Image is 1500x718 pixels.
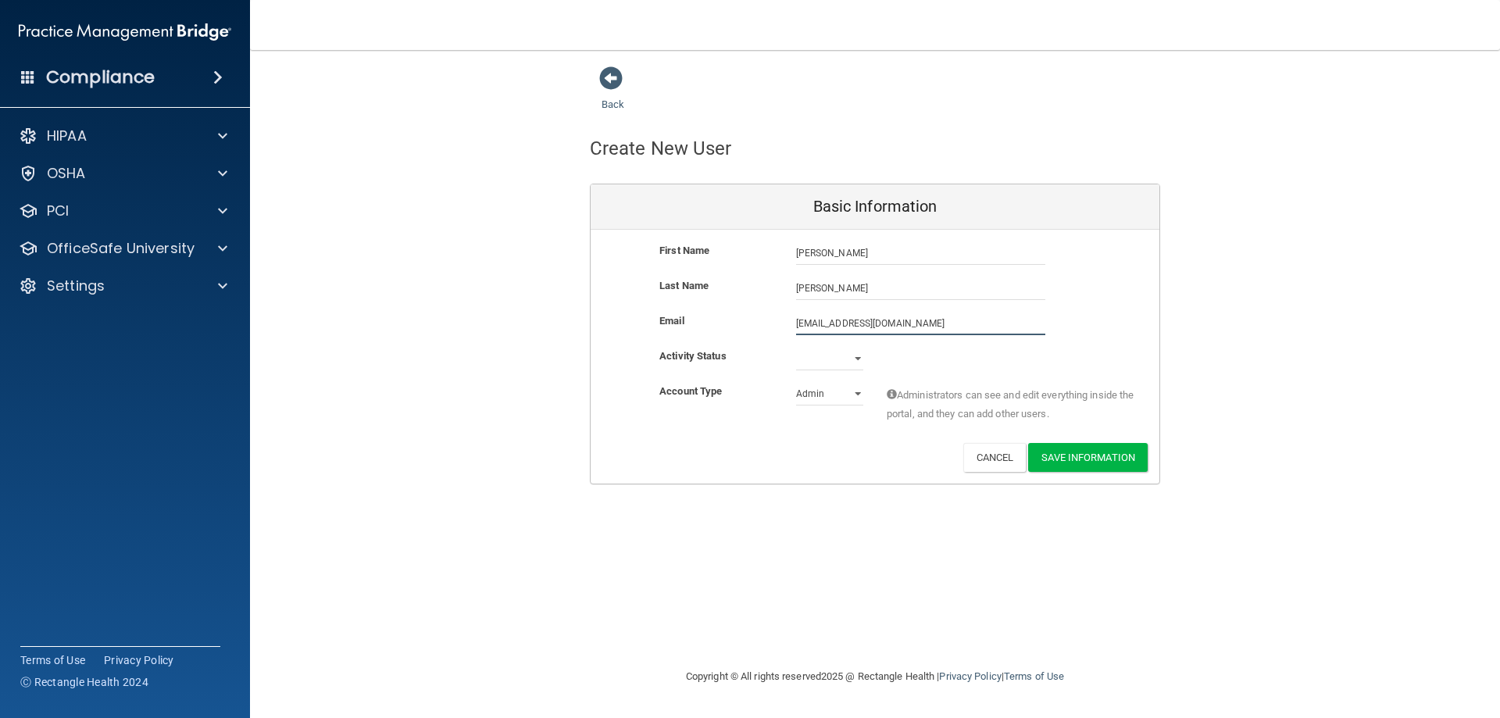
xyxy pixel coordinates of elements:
img: PMB logo [19,16,231,48]
b: First Name [659,245,709,256]
h4: Create New User [590,138,732,159]
a: Back [602,80,624,110]
p: OSHA [47,164,86,183]
b: Account Type [659,385,722,397]
a: Settings [19,277,227,295]
button: Cancel [963,443,1027,472]
div: Copyright © All rights reserved 2025 @ Rectangle Health | | [590,652,1160,702]
a: OSHA [19,164,227,183]
b: Activity Status [659,350,727,362]
span: Administrators can see and edit everything inside the portal, and they can add other users. [887,386,1136,423]
b: Last Name [659,280,709,291]
a: PCI [19,202,227,220]
p: PCI [47,202,69,220]
a: HIPAA [19,127,227,145]
a: Terms of Use [20,652,85,668]
span: Ⓒ Rectangle Health 2024 [20,674,148,690]
b: Email [659,315,684,327]
a: Privacy Policy [104,652,174,668]
p: OfficeSafe University [47,239,195,258]
a: Terms of Use [1004,670,1064,682]
p: Settings [47,277,105,295]
a: Privacy Policy [939,670,1001,682]
a: OfficeSafe University [19,239,227,258]
p: HIPAA [47,127,87,145]
div: Basic Information [591,184,1159,230]
button: Save Information [1028,443,1148,472]
h4: Compliance [46,66,155,88]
